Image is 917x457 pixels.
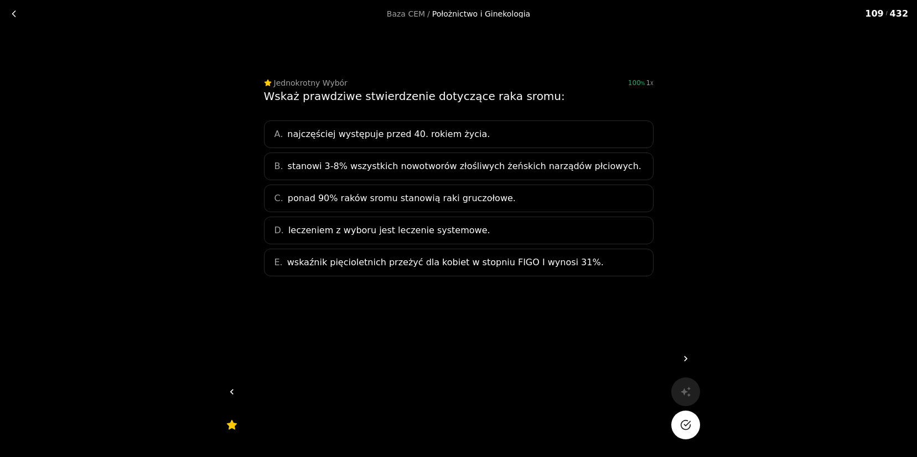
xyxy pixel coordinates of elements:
[264,153,654,180] div: B.stanowi 3-8% wszystkich nowotworów złośliwych żeńskich narządów płciowych.
[288,192,516,205] span: ponad 90% raków sromu stanowią raki gruczołowe.
[288,160,641,173] span: stanowi 3-8% wszystkich nowotworów złośliwych żeńskich narządów płciowych.
[274,192,283,205] span: C.
[671,411,700,439] button: Na pewno?
[264,217,654,244] div: D.leczeniem z wyboru jest leczenie systemowe.
[288,224,490,237] span: leczeniem z wyboru jest leczenie systemowe.
[865,7,913,20] div: 109 432
[628,79,654,87] div: 100%
[274,256,283,269] span: E.
[264,249,654,276] div: E.wskaźnik pięcioletnich przeżyć dla kobiet w stopniu FIGO I wynosi 31%.
[274,79,348,87] div: Jednokrotny Wybór
[287,128,490,141] span: najczęściej występuje przed 40. rokiem życia.
[264,90,654,103] div: Wskaż prawdziwe stwierdzenie dotyczące raka sromu:
[646,79,653,87] div: 1
[274,128,283,141] span: A.
[427,10,430,18] span: /
[432,10,530,18] div: Położnictwo i Ginekologia
[628,79,645,87] span: 100
[274,160,283,173] span: B.
[264,185,654,212] div: C.ponad 90% raków sromu stanowią raki gruczołowe.
[387,10,425,18] a: Baza CEM
[274,224,284,237] span: D.
[287,256,604,269] span: wskaźnik pięcioletnich przeżyć dla kobiet w stopniu FIGO I wynosi 31%.
[886,7,888,20] span: /
[264,120,654,148] div: A.najczęściej występuje przed 40. rokiem życia.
